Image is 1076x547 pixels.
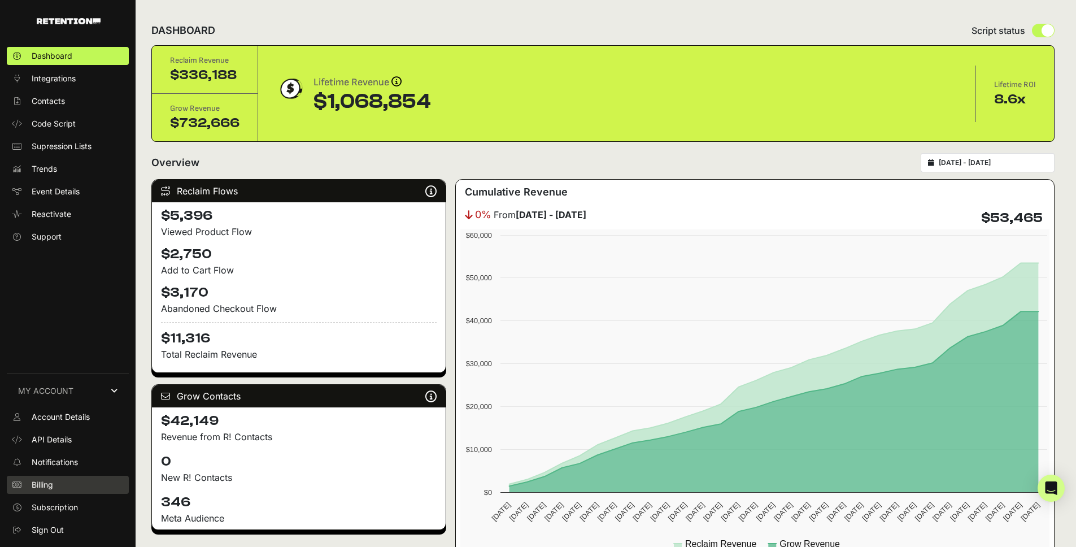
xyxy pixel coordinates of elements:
[7,476,129,494] a: Billing
[561,501,583,523] text: [DATE]
[161,263,437,277] div: Add to Cart Flow
[702,501,724,523] text: [DATE]
[32,50,72,62] span: Dashboard
[7,115,129,133] a: Code Script
[613,501,635,523] text: [DATE]
[161,453,437,471] h4: 0
[484,488,492,497] text: $0
[984,501,1006,523] text: [DATE]
[466,359,492,368] text: $30,000
[161,348,437,361] p: Total Reclaim Revenue
[161,430,437,444] p: Revenue from R! Contacts
[1020,501,1042,523] text: [DATE]
[7,70,129,88] a: Integrations
[313,90,431,113] div: $1,068,854
[913,501,935,523] text: [DATE]
[649,501,671,523] text: [DATE]
[772,501,794,523] text: [DATE]
[878,501,900,523] text: [DATE]
[1001,501,1023,523] text: [DATE]
[596,501,618,523] text: [DATE]
[7,453,129,471] a: Notifications
[684,501,706,523] text: [DATE]
[949,501,971,523] text: [DATE]
[896,501,918,523] text: [DATE]
[161,471,437,484] p: New R! Contacts
[475,207,491,223] span: 0%
[981,209,1043,227] h4: $53,465
[151,155,199,171] h2: Overview
[7,47,129,65] a: Dashboard
[494,208,586,222] span: From
[32,524,64,536] span: Sign Out
[931,501,953,523] text: [DATE]
[161,302,437,315] div: Abandoned Checkout Flow
[994,79,1036,90] div: Lifetime ROI
[161,511,437,525] div: Meta Audience
[161,207,437,225] h4: $5,396
[32,209,71,220] span: Reactivate
[755,501,777,523] text: [DATE]
[7,521,129,539] a: Sign Out
[32,141,92,152] span: Supression Lists
[737,501,759,523] text: [DATE]
[276,75,304,103] img: dollar-coin-05c43ed7efb7bc0c12610022525b4bbbb207c7efeef5aecc26f025e68dcafac9.png
[7,374,129,408] a: MY ACCOUNT
[32,186,80,197] span: Event Details
[843,501,865,523] text: [DATE]
[7,183,129,201] a: Event Details
[466,273,492,282] text: $50,000
[32,457,78,468] span: Notifications
[32,434,72,445] span: API Details
[7,92,129,110] a: Contacts
[152,385,446,407] div: Grow Contacts
[861,501,883,523] text: [DATE]
[18,385,73,397] span: MY ACCOUNT
[972,24,1025,37] span: Script status
[7,431,129,449] a: API Details
[32,95,65,107] span: Contacts
[32,73,76,84] span: Integrations
[543,501,565,523] text: [DATE]
[7,408,129,426] a: Account Details
[578,501,600,523] text: [DATE]
[32,502,78,513] span: Subscription
[1038,475,1065,502] div: Open Intercom Messenger
[32,118,76,129] span: Code Script
[466,231,492,240] text: $60,000
[525,501,547,523] text: [DATE]
[170,103,239,114] div: Grow Revenue
[790,501,812,523] text: [DATE]
[32,479,53,490] span: Billing
[313,75,431,90] div: Lifetime Revenue
[170,66,239,84] div: $336,188
[490,501,512,523] text: [DATE]
[161,412,437,430] h4: $42,149
[666,501,689,523] text: [DATE]
[32,163,57,175] span: Trends
[7,160,129,178] a: Trends
[466,402,492,411] text: $20,000
[466,445,492,454] text: $10,000
[151,23,215,38] h2: DASHBOARD
[161,284,437,302] h4: $3,170
[7,137,129,155] a: Supression Lists
[966,501,988,523] text: [DATE]
[170,55,239,66] div: Reclaim Revenue
[508,501,530,523] text: [DATE]
[466,316,492,325] text: $40,000
[720,501,742,523] text: [DATE]
[516,209,586,220] strong: [DATE] - [DATE]
[7,498,129,516] a: Subscription
[7,205,129,223] a: Reactivate
[37,18,101,24] img: Retention.com
[161,245,437,263] h4: $2,750
[32,411,90,423] span: Account Details
[161,322,437,348] h4: $11,316
[32,231,62,242] span: Support
[7,228,129,246] a: Support
[170,114,239,132] div: $732,666
[631,501,654,523] text: [DATE]
[994,90,1036,108] div: 8.6x
[808,501,830,523] text: [DATE]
